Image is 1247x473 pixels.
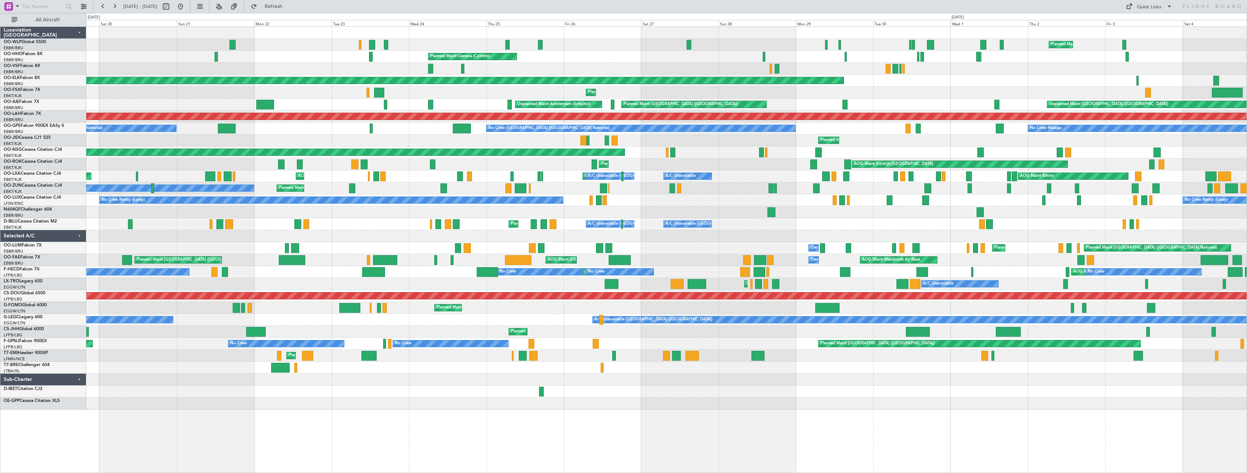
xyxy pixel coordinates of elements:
a: OO-NSGCessna Citation CJ4 [4,148,62,152]
div: Wed 1 [950,20,1028,26]
div: Sat 27 [641,20,718,26]
div: Mon 22 [254,20,331,26]
a: EGGW/LTN [4,285,25,290]
div: Planned Maint Nice ([GEOGRAPHIC_DATA]) [511,219,592,229]
div: No Crew [230,338,247,349]
a: EBBR/BRU [4,105,23,111]
div: No Crew [588,266,605,277]
div: Fri 3 [1105,20,1182,26]
div: Planned Maint Kortrijk-[GEOGRAPHIC_DATA] [588,87,672,98]
span: Refresh [258,4,289,9]
div: Fri 26 [564,20,641,26]
span: D-IBLU [4,219,18,224]
div: Planned Maint Kortrijk-[GEOGRAPHIC_DATA] [585,171,669,182]
div: A/C Unavailable [GEOGRAPHIC_DATA] ([GEOGRAPHIC_DATA] National) [588,171,723,182]
span: G-LEGC [4,315,19,319]
a: EBKT/KJK [4,141,22,146]
a: F-GPNJFalcon 900EX [4,339,47,343]
a: OO-WLPGlobal 5500 [4,40,46,44]
div: A/C Unavailable [GEOGRAPHIC_DATA] ([GEOGRAPHIC_DATA]) [594,314,712,325]
a: OO-GPEFalcon 900EX EASy II [4,124,64,128]
div: Planned Maint [GEOGRAPHIC_DATA] ([GEOGRAPHIC_DATA]) [623,99,738,110]
span: OO-VSF [4,64,20,68]
a: OO-JIDCessna CJ1 525 [4,136,51,140]
div: No Crew [395,338,411,349]
span: OO-ZUN [4,183,22,188]
div: AOG Maint [US_STATE] ([GEOGRAPHIC_DATA]) [548,254,635,265]
a: OO-VSFFalcon 8X [4,64,40,68]
div: Planned Maint [GEOGRAPHIC_DATA] ([GEOGRAPHIC_DATA] National) [1086,242,1217,253]
span: OO-FSX [4,88,20,92]
div: Planned Maint [GEOGRAPHIC_DATA] ([GEOGRAPHIC_DATA]) [746,278,861,289]
a: OO-ROKCessna Citation CJ4 [4,159,62,164]
a: G-FOMOGlobal 6000 [4,303,47,307]
div: A/C Unavailable [666,171,696,182]
div: No Crew [GEOGRAPHIC_DATA] ([GEOGRAPHIC_DATA] National) [488,123,610,134]
a: EBBR/BRU [4,117,23,123]
a: EBBR/BRU [4,57,23,63]
div: Unplanned Maint Amsterdam (Schiphol) [517,99,591,110]
a: EBKT/KJK [4,165,22,170]
div: Wed 24 [409,20,486,26]
a: EBKT/KJK [4,225,22,230]
a: OO-HHOFalcon 8X [4,52,42,56]
div: Sat 20 [99,20,177,26]
span: N604GF [4,207,21,212]
a: G-LEGCLegacy 600 [4,315,42,319]
div: No Crew Nancy (Essey) [101,195,145,206]
button: Refresh [248,1,291,12]
span: OO-JID [4,136,19,140]
div: Planned Maint [GEOGRAPHIC_DATA] ([GEOGRAPHIC_DATA] National) [137,254,268,265]
span: T7-BRE [4,363,18,367]
span: OO-ROK [4,159,22,164]
div: Planned Maint Milan (Linate) [1051,39,1103,50]
span: All Aircraft [19,17,76,22]
a: CS-DOUGlobal 6500 [4,291,45,295]
div: Tue 23 [332,20,409,26]
span: [DATE] - [DATE] [123,3,157,10]
a: EGGW/LTN [4,320,25,326]
a: EBKT/KJK [4,189,22,194]
span: OO-LUM [4,243,22,248]
a: T7-BREChallenger 604 [4,363,50,367]
div: No Crew Nancy (Essey) [1185,195,1228,206]
a: EBBR/BRU [4,129,23,134]
div: Planned Maint Kortrijk-[GEOGRAPHIC_DATA] [820,135,905,146]
div: Sun 28 [718,20,796,26]
div: Thu 2 [1028,20,1105,26]
div: Thu 25 [486,20,564,26]
a: LFPB/LBG [4,273,22,278]
span: OO-LXA [4,171,21,176]
div: Planned Maint [GEOGRAPHIC_DATA] [289,350,358,361]
a: CS-JHHGlobal 6000 [4,327,44,331]
div: Quick Links [1137,4,1161,11]
a: OO-LAHFalcon 7X [4,112,41,116]
a: OO-AIEFalcon 7X [4,100,39,104]
div: Planned Maint [GEOGRAPHIC_DATA] ([GEOGRAPHIC_DATA]) [436,302,551,313]
a: OE-GPPCessna Citation XLS [4,399,60,403]
div: [DATE] [952,14,964,21]
a: OO-LUXCessna Citation CJ4 [4,195,61,200]
input: Trip Number [22,1,64,12]
a: EBKT/KJK [4,177,22,182]
div: AOG Maint Kortrijk-[GEOGRAPHIC_DATA] [298,171,377,182]
div: A/C Unavailable [GEOGRAPHIC_DATA]-[GEOGRAPHIC_DATA] [666,219,781,229]
div: Planned Maint [GEOGRAPHIC_DATA] ([GEOGRAPHIC_DATA] National) [994,242,1126,253]
span: G-FOMO [4,303,22,307]
div: Mon 29 [796,20,873,26]
a: OO-LUMFalcon 7X [4,243,42,248]
span: T7-EMI [4,351,18,355]
span: CS-DOU [4,291,21,295]
div: Unplanned Maint [GEOGRAPHIC_DATA] ([GEOGRAPHIC_DATA]) [1049,99,1168,110]
a: LFPB/LBG [4,344,22,350]
div: Planned Maint Geneva (Cointrin) [430,51,490,62]
a: LFSN/ENC [4,201,24,206]
a: EBBR/BRU [4,69,23,75]
button: Quick Links [1122,1,1176,12]
button: All Aircraft [8,14,79,26]
div: AOG Maint Paris ([GEOGRAPHIC_DATA]) [1073,266,1149,277]
a: OO-FSXFalcon 7X [4,88,40,92]
div: Planned Maint Kortrijk-[GEOGRAPHIC_DATA] [601,159,685,170]
div: A/C Unavailable [GEOGRAPHIC_DATA] ([GEOGRAPHIC_DATA] National) [588,219,723,229]
span: OO-FAE [4,255,20,260]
